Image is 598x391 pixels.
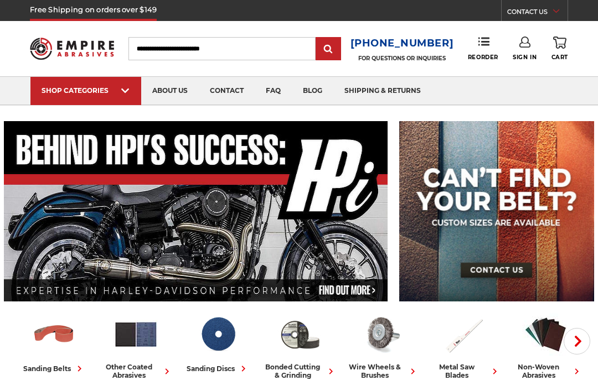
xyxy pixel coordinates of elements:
div: bonded cutting & grinding [264,363,337,379]
button: Next [564,328,590,354]
span: Reorder [468,54,498,61]
img: Non-woven Abrasives [523,311,569,357]
a: contact [199,77,255,105]
div: sanding belts [23,363,85,374]
img: Empire Abrasives [30,32,114,65]
div: sanding discs [187,363,249,374]
p: FOR QUESTIONS OR INQUIRIES [350,55,454,62]
img: Sanding Belts [31,311,77,357]
input: Submit [317,38,339,60]
span: Cart [551,54,568,61]
a: metal saw blades [427,311,501,379]
img: Bonded Cutting & Grinding [277,311,323,357]
a: Reorder [468,37,498,60]
a: bonded cutting & grinding [264,311,337,379]
div: non-woven abrasives [509,363,582,379]
a: about us [141,77,199,105]
img: Metal Saw Blades [441,311,487,357]
img: Wire Wheels & Brushes [359,311,405,357]
div: other coated abrasives [100,363,173,379]
img: Other Coated Abrasives [113,311,159,357]
img: Banner for an interview featuring Horsepower Inc who makes Harley performance upgrades featured o... [4,121,388,301]
a: Cart [551,37,568,61]
a: sanding discs [182,311,255,374]
a: wire wheels & brushes [346,311,419,379]
div: wire wheels & brushes [346,363,419,379]
a: CONTACT US [507,6,568,21]
img: Sanding Discs [195,311,241,357]
a: shipping & returns [333,77,432,105]
a: non-woven abrasives [509,311,582,379]
div: metal saw blades [427,363,501,379]
a: other coated abrasives [100,311,173,379]
a: sanding belts [18,311,91,374]
span: Sign In [513,54,537,61]
a: faq [255,77,292,105]
a: [PHONE_NUMBER] [350,35,454,51]
img: promo banner for custom belts. [399,121,595,301]
div: SHOP CATEGORIES [42,86,130,95]
a: blog [292,77,333,105]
